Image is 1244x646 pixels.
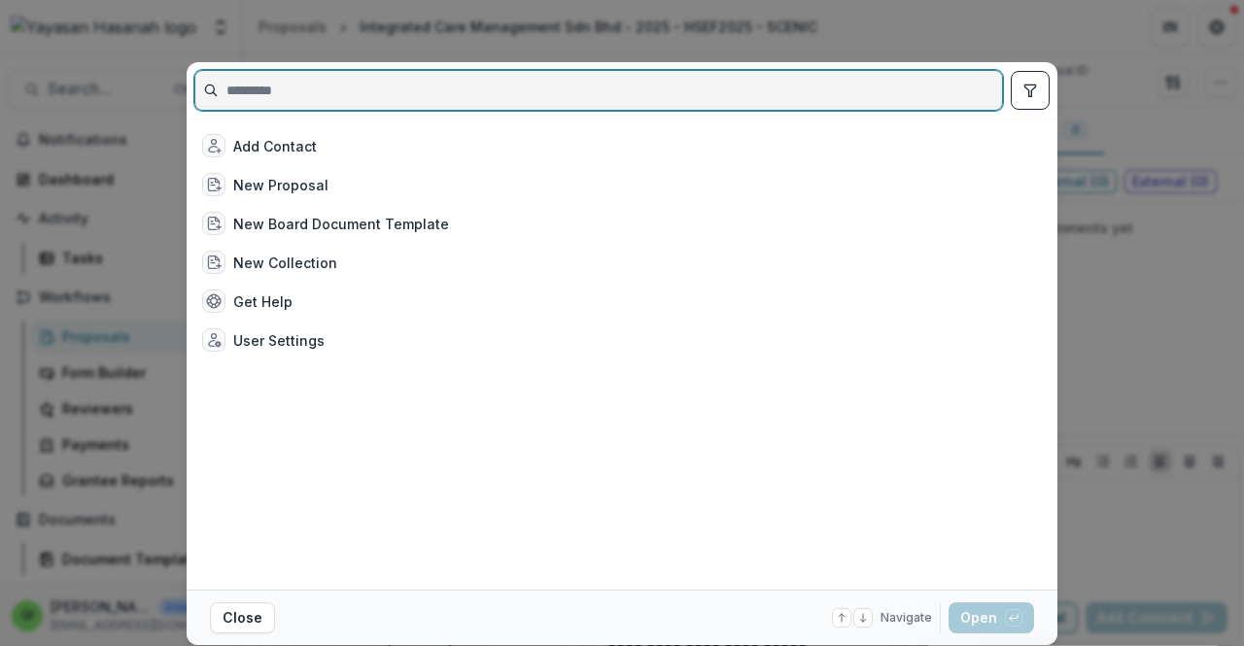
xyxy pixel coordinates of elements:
div: Get Help [233,291,293,312]
div: Add Contact [233,136,317,156]
span: Navigate [881,609,932,627]
button: Open [949,602,1034,633]
div: User Settings [233,330,325,351]
div: New Board Document Template [233,214,449,234]
button: Close [210,602,275,633]
button: toggle filters [1011,71,1050,110]
div: New Proposal [233,175,328,195]
div: New Collection [233,253,337,273]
